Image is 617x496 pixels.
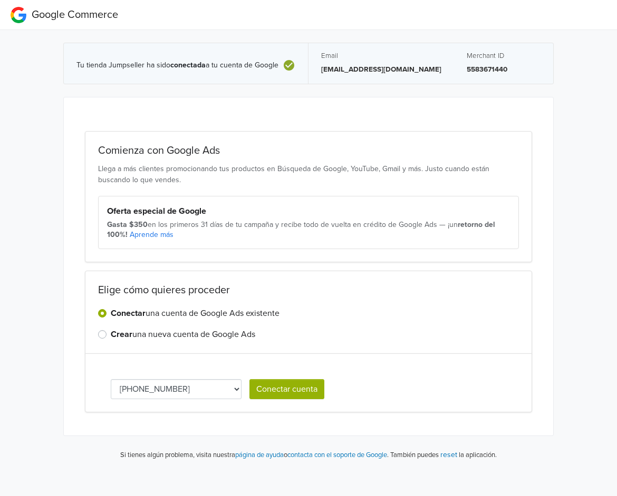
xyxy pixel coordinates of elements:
[321,64,441,75] p: [EMAIL_ADDRESS][DOMAIN_NAME]
[98,163,519,185] p: Llega a más clientes promocionando tus productos en Búsqueda de Google, YouTube, Gmail y más. Jus...
[170,61,206,70] b: conectada
[467,64,541,75] p: 5583671440
[129,220,148,229] strong: $350
[111,308,146,319] strong: Conectar
[130,230,173,239] a: Aprende más
[440,449,457,461] button: reset
[321,52,441,60] h5: Email
[111,329,132,340] strong: Crear
[98,144,519,157] h2: Comienza con Google Ads
[287,451,387,459] a: contacta con el soporte de Google
[107,206,206,216] strong: Oferta especial de Google
[389,449,497,461] p: También puedes la aplicación.
[32,8,118,21] span: Google Commerce
[107,220,127,229] strong: Gasta
[76,61,278,70] span: Tu tienda Jumpseller ha sido a tu cuenta de Google
[120,450,389,461] p: Si tienes algún problema, visita nuestra o .
[235,451,284,459] a: página de ayuda
[249,379,324,399] button: Conectar cuenta
[98,284,519,296] h2: Elige cómo quieres proceder
[107,220,510,240] div: en los primeros 31 días de tu campaña y recibe todo de vuelta en crédito de Google Ads — ¡un
[467,52,541,60] h5: Merchant ID
[111,307,279,320] label: una cuenta de Google Ads existente
[111,328,255,341] label: una nueva cuenta de Google Ads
